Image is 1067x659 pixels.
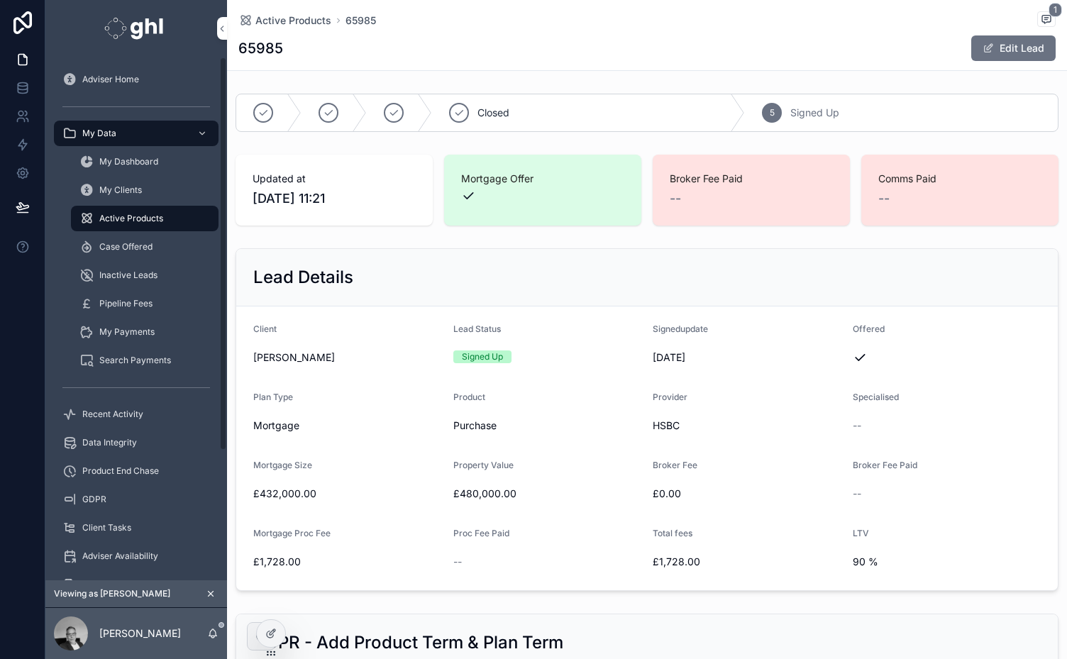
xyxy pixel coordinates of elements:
span: Client [253,323,277,334]
a: Product End Chase [54,458,219,484]
p: [PERSON_NAME] [99,626,181,641]
div: scrollable content [45,57,227,580]
span: Provider [653,392,687,402]
span: Plan Type [253,392,293,402]
span: Adviser Availability [82,550,158,562]
span: Comms Paid [878,172,1041,186]
span: Signed Up [790,106,839,120]
a: Recent Activity [54,402,219,427]
span: Case Offered [99,241,153,253]
span: -- [670,189,681,209]
span: Data Integrity [82,437,137,448]
span: £0.00 [653,487,841,501]
span: -- [853,487,861,501]
span: Adviser Home [82,74,139,85]
span: Recent Activity [82,409,143,420]
span: Broker Fee Paid [853,460,917,470]
a: Client Tasks [54,515,219,541]
span: Closed [477,106,509,120]
span: 5 [770,107,775,118]
span: Viewing as [PERSON_NAME] [54,588,170,599]
span: GDPR [82,494,106,505]
span: £1,728.00 [653,555,841,569]
button: 1 [1037,11,1056,29]
span: Inactive Leads [99,270,157,281]
a: My Dashboard [71,149,219,175]
span: Search Payments [99,355,171,366]
span: Proc Fee Paid [453,528,509,538]
span: -- [878,189,890,209]
span: Mortgage [253,419,299,433]
span: Lead Status [453,323,501,334]
span: My Payments [99,326,155,338]
span: Purchase [453,419,497,433]
a: Case Offered [71,234,219,260]
span: 90 % [853,555,1041,569]
h2: Lead Details [253,266,353,289]
div: Signed Up [462,350,503,363]
img: App logo [104,17,167,40]
span: Broker Fee Paid [670,172,833,186]
span: LTV [853,528,869,538]
a: Pipeline Fees [71,291,219,316]
span: Product [453,392,485,402]
span: Active Products [99,213,163,224]
a: My Clients [71,177,219,203]
a: Search Payments [71,348,219,373]
span: My Dashboard [99,156,158,167]
span: -- [853,419,861,433]
span: HSBC [653,419,680,433]
a: Adviser Home [54,67,219,92]
a: 65985 [345,13,376,28]
a: My Payments [71,319,219,345]
h1: 65985 [238,38,283,58]
a: Inactive Leads [71,262,219,288]
span: Mortgage Size [253,460,312,470]
span: Property Value [453,460,514,470]
span: Active Products [255,13,331,28]
span: My Data [82,128,116,139]
span: Broker Fee [653,460,697,470]
span: £432,000.00 [253,487,442,501]
a: Adviser Availability [54,543,219,569]
a: My Data [54,121,219,146]
span: Specialised [853,392,899,402]
span: Total fees [653,528,692,538]
span: -- [453,555,462,569]
h2: GDPR - Add Product Term & Plan Term [253,631,563,654]
a: Contacts [54,572,219,597]
span: 1 [1049,3,1062,17]
span: My Clients [99,184,142,196]
span: Offered [853,323,885,334]
span: [PERSON_NAME] [253,350,442,365]
a: GDPR [54,487,219,512]
a: Active Products [71,206,219,231]
span: Mortgage Offer [461,172,624,186]
a: Data Integrity [54,430,219,455]
span: Signedupdate [653,323,708,334]
button: Edit Lead [971,35,1056,61]
a: Active Products [238,13,331,28]
span: [DATE] 11:21 [253,189,416,209]
span: Mortgage Proc Fee [253,528,331,538]
span: [DATE] [653,350,841,365]
span: Contacts [82,579,118,590]
span: Pipeline Fees [99,298,153,309]
span: Product End Chase [82,465,159,477]
span: £480,000.00 [453,487,642,501]
span: £1,728.00 [253,555,442,569]
span: Updated at [253,172,416,186]
span: Client Tasks [82,522,131,533]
